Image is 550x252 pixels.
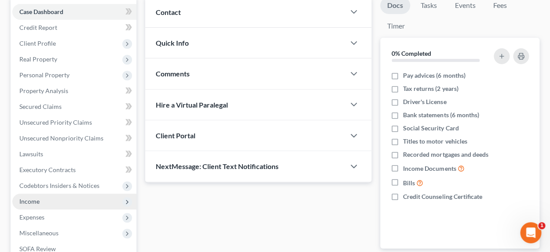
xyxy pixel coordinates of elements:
span: Client Portal [156,131,195,140]
span: Case Dashboard [19,8,63,15]
span: Recorded mortgages and deeds [403,150,488,159]
span: Expenses [19,213,44,221]
span: Bills [403,179,415,187]
span: Property Analysis [19,87,68,94]
a: Timer [380,18,412,35]
a: Executory Contracts [12,162,136,178]
span: Titles to motor vehicles [403,137,467,146]
iframe: Intercom live chat [520,222,541,243]
a: Unsecured Priority Claims [12,115,136,130]
span: Driver's License [403,97,446,106]
span: Tax returns (2 years) [403,84,458,93]
span: Income Documents [403,164,456,173]
span: Comments [156,69,190,78]
a: Secured Claims [12,99,136,115]
span: Social Security Card [403,124,458,133]
span: Bank statements (6 months) [403,111,479,119]
strong: 0% Completed [392,50,431,57]
span: Credit Counseling Certificate [403,192,482,201]
a: Unsecured Nonpriority Claims [12,130,136,146]
span: Hire a Virtual Paralegal [156,101,228,109]
span: Unsecured Nonpriority Claims [19,134,103,142]
span: Personal Property [19,71,70,79]
span: Pay advices (6 months) [403,71,465,80]
span: Credit Report [19,24,57,31]
span: Unsecured Priority Claims [19,119,92,126]
a: Lawsuits [12,146,136,162]
span: NextMessage: Client Text Notifications [156,162,279,170]
a: Credit Report [12,20,136,36]
span: Lawsuits [19,150,43,158]
span: Client Profile [19,40,56,47]
span: Miscellaneous [19,229,59,237]
span: Executory Contracts [19,166,76,173]
span: Quick Info [156,39,189,47]
span: Income [19,198,40,205]
span: 1 [538,222,545,229]
a: Property Analysis [12,83,136,99]
span: Contact [156,8,181,16]
span: Real Property [19,55,57,63]
span: Codebtors Insiders & Notices [19,182,99,189]
span: Secured Claims [19,103,62,110]
a: Case Dashboard [12,4,136,20]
